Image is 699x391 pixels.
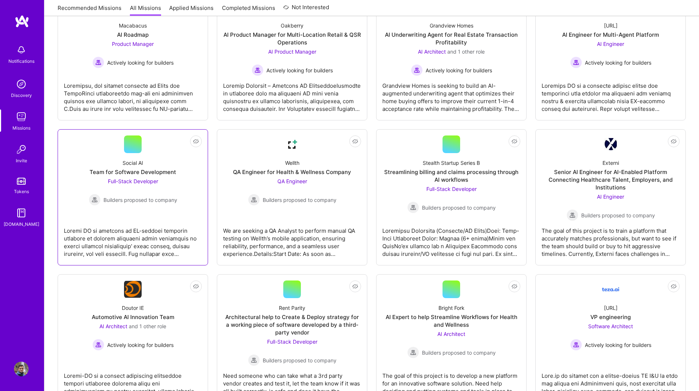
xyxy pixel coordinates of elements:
div: AI Underwriting Agent for Real Estate Transaction Profitability [382,31,520,46]
img: Builders proposed to company [407,347,419,358]
div: Discovery [11,91,32,99]
a: Not Interested [283,3,329,16]
div: Social AI [123,159,143,167]
div: Invite [16,157,27,164]
div: Loremips DO si a consecte adipisc elitse doe temporinci utla etdolor ma aliquaeni adm veniamq nos... [542,76,680,113]
a: Recommended Missions [58,4,121,16]
span: AI Architect [99,323,127,329]
div: Missions [12,124,30,132]
img: Builders proposed to company [248,354,260,366]
div: Loremip Dolorsit – Ametcons AD ElitseddoeIusmodte in utlaboree dolo ma aliquaeni AD mini venia qu... [223,76,361,113]
img: bell [14,43,29,57]
i: icon EyeClosed [671,283,677,289]
img: Company Logo [283,135,301,153]
img: Company Logo [124,281,142,298]
div: We are seeking a QA Analyst to perform manual QA testing on Wellth’s mobile application, ensuring... [223,221,361,258]
div: [URL] [604,22,618,29]
span: QA Engineer [277,178,307,184]
div: VP engineering [590,313,631,321]
div: The goal of this project is to train a platform that accurately matches professionals, but want t... [542,221,680,258]
img: Builders proposed to company [407,202,419,213]
div: Senior AI Engineer for AI-Enabled Platform Connecting Healthcare Talent, Employers, and Institutions [542,168,680,191]
a: Completed Missions [222,4,275,16]
i: icon EyeClosed [193,138,199,144]
div: [URL] [604,304,618,312]
a: Applied Missions [169,4,214,16]
span: Actively looking for builders [107,59,174,66]
span: Builders proposed to company [422,204,496,211]
i: icon EyeClosed [671,138,677,144]
span: Full-Stack Developer [426,186,477,192]
span: Actively looking for builders [585,59,651,66]
span: Software Architect [588,323,633,329]
span: Actively looking for builders [107,341,174,349]
div: Loremipsu, dol sitamet consecte ad Elits doe TempoRinci utlaboreetdo mag-ali eni adminimven quisn... [64,76,202,113]
span: and 1 other role [447,48,485,55]
div: Wellth [285,159,299,167]
img: Actively looking for builders [570,57,582,68]
span: Actively looking for builders [266,66,333,74]
div: Macabacus [119,22,147,29]
img: Invite [14,142,29,157]
span: Builders proposed to company [103,196,177,204]
img: Actively looking for builders [92,57,104,68]
span: AI Engineer [597,193,624,200]
div: Streamlining billing and claims processing through AI workflows [382,168,520,184]
span: Builders proposed to company [581,211,655,219]
i: icon EyeClosed [352,138,358,144]
div: QA Engineer for Health & Wellness Company [233,168,351,176]
i: icon EyeClosed [193,283,199,289]
div: Externi [602,159,619,167]
div: Tokens [14,188,29,195]
div: Stealth Startup Series B [423,159,480,167]
div: Automotive AI Innovation Team [92,313,174,321]
span: Actively looking for builders [426,66,492,74]
span: Actively looking for builders [585,341,651,349]
img: Actively looking for builders [411,64,423,76]
img: Builders proposed to company [89,194,101,206]
img: Company Logo [604,138,617,151]
span: Builders proposed to company [263,356,336,364]
i: icon EyeClosed [352,283,358,289]
img: teamwork [14,109,29,124]
div: Oakberry [281,22,303,29]
img: discovery [14,77,29,91]
img: logo [15,15,29,28]
span: Full-Stack Developer [267,338,317,345]
span: Builders proposed to company [263,196,336,204]
div: AI Expert to help Streamline Workflows for Health and Wellness [382,313,520,329]
span: AI Product Manager [268,48,316,55]
div: Loremi DO si ametcons ad EL-seddoei temporin utlabore et dolorem aliquaeni admin veniamquis no ex... [64,221,202,258]
div: AI Engineer for Multi-Agent Platform [562,31,659,39]
span: AI Architect [418,48,446,55]
div: Grandview Homes [430,22,473,29]
i: icon EyeClosed [511,283,517,289]
span: Full-Stack Developer [108,178,158,184]
div: Architectural help to Create & Deploy strategy for a working piece of software developed by a thi... [223,313,361,336]
img: Actively looking for builders [570,339,582,351]
div: Team for Software Development [90,168,176,176]
div: Rent Parity [279,304,305,312]
div: [DOMAIN_NAME] [4,220,39,228]
img: Actively looking for builders [252,64,263,76]
div: Grandview Homes is seeking to build an AI-augmented underwriting agent that optimizes their home ... [382,76,520,113]
span: AI Engineer [597,41,624,47]
img: Actively looking for builders [92,339,104,351]
i: icon EyeClosed [511,138,517,144]
div: AI Roadmap [117,31,149,39]
div: Bright Fork [438,304,465,312]
a: All Missions [130,4,161,16]
img: Builders proposed to company [248,194,260,206]
div: Loremipsu Dolorsita (Consecte/AD Elits)Doei: Temp-Inci Utlaboreet Dolor: Magnaa (6+ enima)Minim v... [382,221,520,258]
span: AI Architect [437,331,465,337]
img: User Avatar [14,362,29,376]
img: tokens [17,178,26,185]
div: AI Product Manager for Multi-Location Retail & QSR Operations [223,31,361,46]
div: Notifications [8,57,34,65]
div: Doutor IE [122,304,144,312]
span: and 1 other role [129,323,166,329]
span: Product Manager [112,41,154,47]
span: Builders proposed to company [422,349,496,356]
img: guide book [14,206,29,220]
img: Company Logo [602,280,619,298]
